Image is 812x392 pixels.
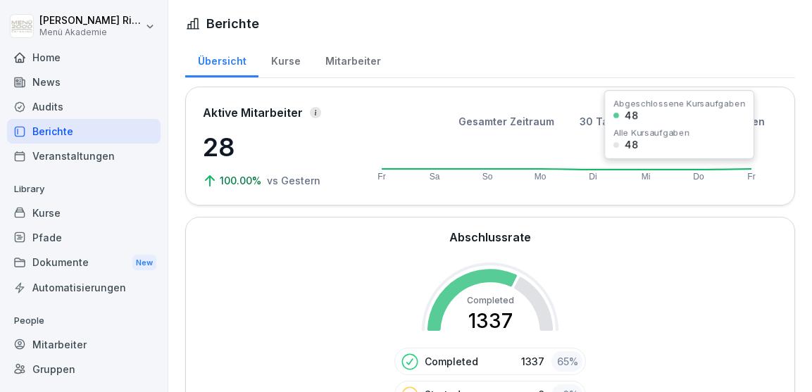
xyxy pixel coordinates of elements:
[451,110,561,133] button: Gesamter Zeitraum
[377,172,385,182] text: Fr
[7,119,161,144] a: Berichte
[206,14,259,33] h1: Berichte
[203,128,344,166] p: 28
[747,172,755,182] text: Fr
[7,201,161,225] a: Kurse
[625,140,638,150] div: 48
[7,225,161,250] a: Pfade
[7,70,161,94] a: News
[551,351,582,372] div: 65 %
[7,178,161,201] p: Library
[7,310,161,332] p: People
[7,275,161,300] a: Automatisierungen
[39,15,142,27] p: [PERSON_NAME] Riediger
[693,172,704,182] text: Do
[220,173,264,188] p: 100.00%
[203,104,303,121] p: Aktive Mitarbeiter
[185,42,258,77] a: Übersicht
[267,173,320,188] p: vs Gestern
[430,172,440,182] text: Sa
[39,27,142,37] p: Menü Akademie
[7,45,161,70] a: Home
[573,110,628,133] button: 30 Tage
[313,42,393,77] a: Mitarbeiter
[449,229,531,246] h2: Abschlussrate
[132,255,156,271] div: New
[7,94,161,119] a: Audits
[625,110,638,120] div: 48
[535,172,546,182] text: Mo
[613,99,745,108] div: Abgeschlossene Kursaufgaben
[258,42,313,77] a: Kurse
[613,129,689,137] div: Alle Kursaufgaben
[7,144,161,168] a: Veranstaltungen
[642,172,651,182] text: Mi
[7,250,161,276] a: DokumenteNew
[425,354,478,369] p: Completed
[7,332,161,357] a: Mitarbeiter
[482,172,493,182] text: So
[521,354,544,369] p: 1337
[589,172,596,182] text: Di
[7,357,161,381] a: Gruppen
[7,250,161,276] div: Dokumente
